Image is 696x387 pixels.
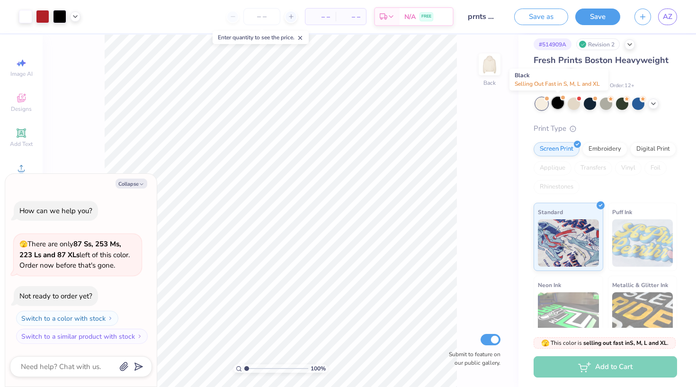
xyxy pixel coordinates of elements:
[630,142,676,156] div: Digital Print
[19,239,130,270] span: There are only left of this color. Order now before that's gone.
[515,80,600,88] span: Selling Out Fast in S, M, L and XL
[534,54,669,79] span: Fresh Prints Boston Heavyweight Hoodie
[538,280,561,290] span: Neon Ink
[341,12,360,22] span: – –
[10,140,33,148] span: Add Text
[534,161,571,175] div: Applique
[421,13,431,20] span: FREE
[612,207,632,217] span: Puff Ink
[19,240,27,249] span: 🫣
[658,9,677,25] a: AZ
[461,7,507,26] input: Untitled Design
[444,350,500,367] label: Submit to feature on our public gallery.
[509,69,608,90] div: Black
[404,12,416,22] span: N/A
[538,219,599,267] img: Standard
[534,38,571,50] div: # 514909A
[10,70,33,78] span: Image AI
[663,11,672,22] span: AZ
[615,161,642,175] div: Vinyl
[19,206,92,216] div: How can we help you?
[644,161,667,175] div: Foil
[11,105,32,113] span: Designs
[612,219,673,267] img: Puff Ink
[116,179,147,189] button: Collapse
[311,364,326,373] span: 100 %
[213,31,309,44] div: Enter quantity to see the price.
[534,142,580,156] div: Screen Print
[541,339,669,347] span: This color is .
[612,292,673,340] img: Metallic & Glitter Ink
[243,8,280,25] input: – –
[541,339,549,348] span: 🫣
[575,9,620,25] button: Save
[480,55,499,74] img: Back
[107,315,113,321] img: Switch to a color with stock
[538,207,563,217] span: Standard
[574,161,612,175] div: Transfers
[534,180,580,194] div: Rhinestones
[311,12,330,22] span: – –
[19,239,121,260] strong: 87 Ss, 253 Ms, 223 Ls and 87 XLs
[19,291,92,301] div: Not ready to order yet?
[16,311,118,326] button: Switch to a color with stock
[483,79,496,87] div: Back
[137,333,143,339] img: Switch to a similar product with stock
[16,329,148,344] button: Switch to a similar product with stock
[612,280,668,290] span: Metallic & Glitter Ink
[534,123,677,134] div: Print Type
[582,142,627,156] div: Embroidery
[583,339,667,347] strong: selling out fast in S, M, L and XL
[514,9,568,25] button: Save as
[576,38,620,50] div: Revision 2
[538,292,599,340] img: Neon Ink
